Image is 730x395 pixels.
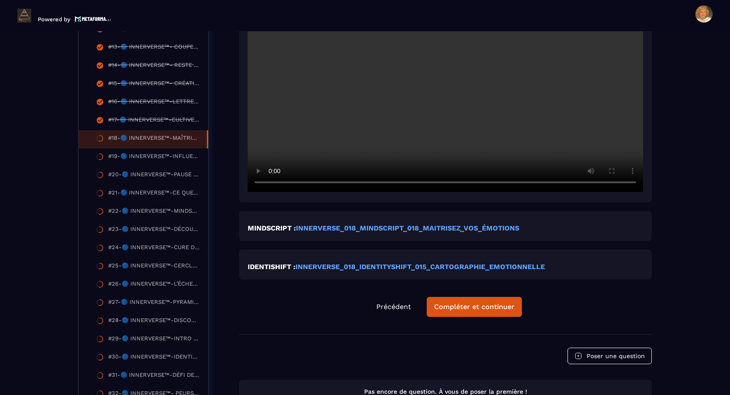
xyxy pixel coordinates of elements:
[108,116,199,126] div: #17-🔵 INNERVERSE™-CULTIVEZ UN MINDSET POSITIF
[248,224,296,232] strong: MINDSCRIPT :
[434,303,514,311] div: Compléter et continuer
[108,262,199,272] div: #25-🔵 INNERVERSE™-CERCLE DES DÉSIRS
[108,171,199,181] div: #20-🔵 INNERVERSE™-PAUSE DE RECONNAISSANCE ET RESET ENERGETIQUE
[108,98,199,108] div: #16-🔵 INNERVERSE™-LETTRE DE COLÈRE
[108,43,199,53] div: #13-🔵 INNERVERSE™- COUPER LES SACS DE SABLE
[108,207,199,217] div: #22-🔵 INNERVERSE™-MINDSET IDÉAL
[108,317,199,326] div: #28-🔵 INNERVERSE™-DISCOURS INTÉRIEUR & RELATIONS BIENVEILLANTES
[108,226,199,235] div: #23-🔵 INNERVERSE™-DÉCOUVRIR MES COMPORTEMENTS
[108,353,199,363] div: #30-🔵 INNERVERSE™-IDENTIFICATION DES CROYANCES LIMITANTES
[108,280,199,290] div: #26-🔵 INNERVERSE™-L’ÉCHELLE DE [PERSON_NAME]
[296,224,519,232] a: INNERVERSE_018_MINDSCRIPT_018_MAITRISEZ_VOS_ÉMOTIONS
[108,244,199,253] div: #24-🔵 INNERVERSE™-CURE DÉTOX
[369,297,418,316] button: Précédent
[108,153,199,162] div: #19-🔵 INNERVERSE™-INFLUENCE DES ÉMOTIONS SUR L'ACTION
[108,335,199,345] div: #29-🔵 INNERVERSE™-INTRO & HISTOIRES PERSONNELLES (CROYANCES)
[108,62,199,71] div: #14-🔵 INNERVERSE™- RESTE TOI-MÊME
[567,348,652,364] button: Poser une question
[108,80,199,89] div: #15-🔵 INNERVERSE™- CRÉATION DE TREMPLINS
[295,263,545,271] a: INNERVERSE_018_IDENTITYSHIFT_015_CARTOGRAPHIE_EMOTIONNELLE
[427,297,522,317] button: Compléter et continuer
[108,189,199,199] div: #21-🔵 INNERVERSE™-CE QUE TU ATTIRES
[108,299,199,308] div: #27-🔵 INNERVERSE™-PYRAMIDE DE MASLOW
[75,15,111,23] img: logo
[248,263,295,271] strong: IDENTISHIFT :
[38,16,70,23] p: Powered by
[108,135,198,144] div: #18-🔵 INNERVERSE™-MAÎTRISER VOE ÉMOTIONS
[17,9,31,23] img: logo-branding
[108,372,199,381] div: #31-🔵 INNERVERSE™-DÉFI DES CROYANCES & TU SERAS UN HOMME MON FILS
